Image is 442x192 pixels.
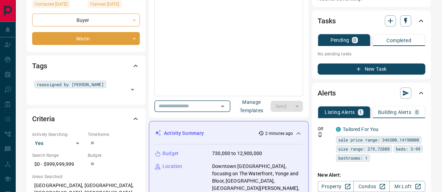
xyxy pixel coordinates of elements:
p: Areas Searched: [32,174,140,180]
p: 2 minutes ago [265,130,293,137]
p: Completed [386,38,411,43]
h2: Alerts [318,87,336,99]
div: Alerts [318,85,425,101]
a: Mr.Loft [389,181,425,192]
span: size range: 279,72088 [338,145,390,152]
p: Listing Alerts [325,110,355,115]
div: Buyer [32,14,140,26]
p: Timeframe: [88,131,140,138]
p: Off [318,126,332,132]
span: bathrooms: 1 [338,154,368,161]
div: Thu Apr 03 2025 [88,0,140,10]
button: Open [218,101,227,111]
div: condos.ca [336,127,341,132]
h2: Criteria [32,113,55,124]
div: Tags [32,57,140,74]
div: Yes [32,138,84,149]
h2: Tasks [318,15,335,26]
p: New Alert: [318,171,425,179]
div: Criteria [32,110,140,127]
p: 0 [415,110,418,115]
a: Condos [353,181,389,192]
span: reassigned by [PERSON_NAME] [37,81,104,88]
p: 0 [353,38,356,43]
span: Contacted [DATE] [35,1,67,8]
span: sale price range: 346500,14190000 [338,136,419,143]
div: Tasks [318,13,425,29]
p: 1 [359,110,362,115]
p: Search Range: [32,152,84,159]
div: split button [270,101,303,112]
p: Building Alerts [378,110,411,115]
p: Pending [330,38,349,43]
a: Tailored For You [343,126,378,132]
p: Actively Searching: [32,131,84,138]
p: $0 - $999,999,999 [32,159,84,170]
span: Claimed [DATE] [90,1,119,8]
div: Activity Summary2 minutes ago [155,127,303,140]
p: Budget [162,150,179,157]
p: Activity Summary [164,130,204,137]
h2: Tags [32,60,47,71]
button: Open [128,85,137,94]
button: Manage Templates [232,101,270,112]
p: Location [162,163,182,170]
a: Property [318,181,354,192]
p: Budget: [88,152,140,159]
p: 730,000 to 12,900,000 [212,150,262,157]
button: New Task [318,63,425,75]
svg: Push Notification Only [318,132,323,137]
div: Warm [32,32,140,45]
p: No pending tasks [318,49,425,59]
span: beds: 3-99 [396,145,420,152]
div: Mon Jan 16 2023 [32,0,84,10]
